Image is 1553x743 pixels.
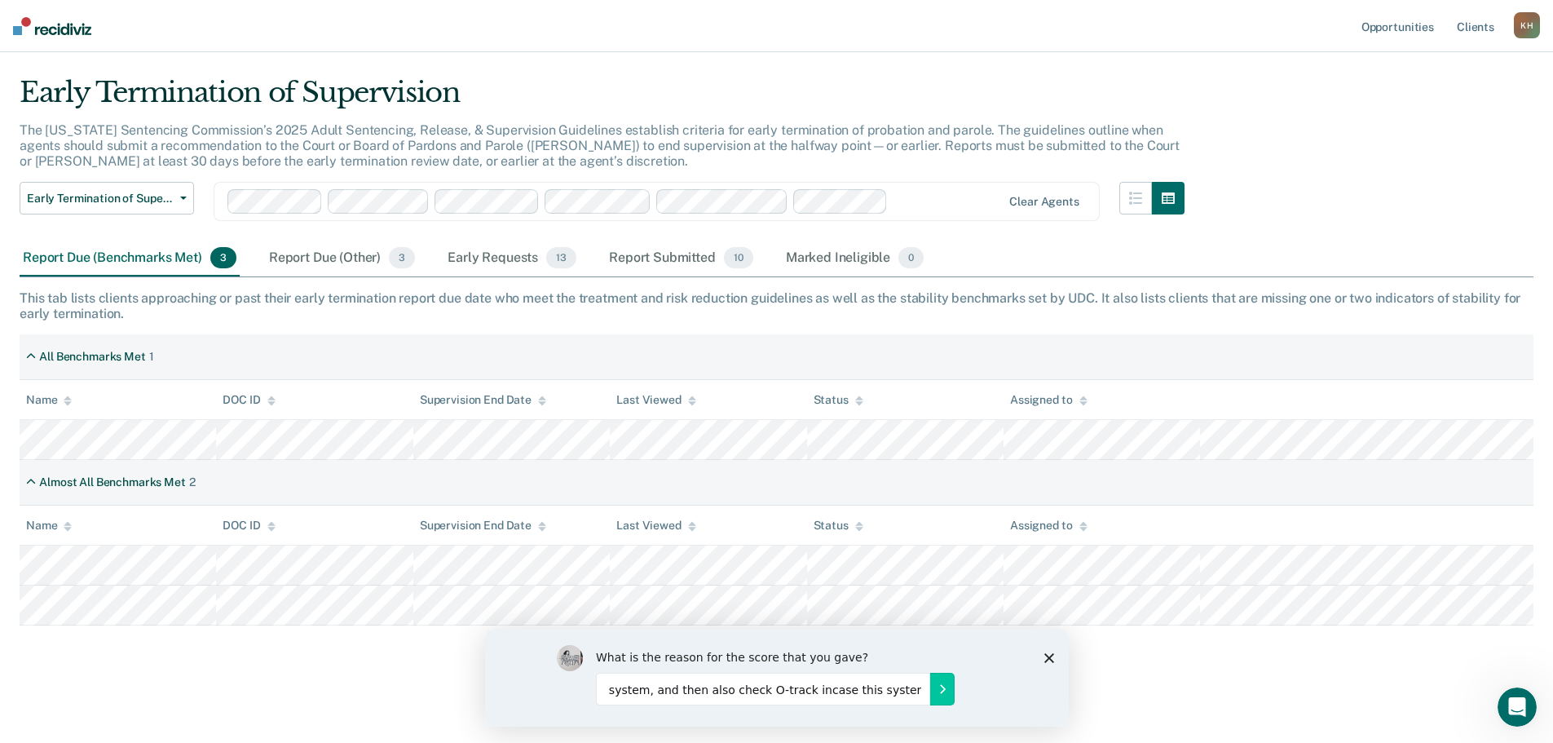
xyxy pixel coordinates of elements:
div: This tab lists clients approaching or past their early termination report due date who meet the t... [20,290,1533,321]
iframe: Intercom live chat [1498,688,1537,727]
div: Name [26,519,72,533]
div: Status [814,519,863,533]
div: Almost All Benchmarks Met [39,475,186,489]
img: Recidiviz [13,17,91,35]
span: 3 [210,247,236,268]
iframe: To enrich screen reader interactions, please activate Accessibility in Grammarly extension settings [485,629,1069,727]
button: KH [1514,12,1540,38]
div: Early Requests13 [444,241,580,276]
div: Supervision End Date [420,519,546,533]
div: Early Termination of Supervision [20,76,1185,122]
span: Early Termination of Supervision [27,192,174,206]
span: 13 [546,247,576,268]
div: K H [1514,12,1540,38]
div: Report Due (Benchmarks Met)3 [20,241,240,276]
p: The [US_STATE] Sentencing Commission’s 2025 Adult Sentencing, Release, & Supervision Guidelines e... [20,122,1180,169]
div: Report Submitted10 [606,241,757,276]
div: Report Due (Other)3 [266,241,418,276]
span: 10 [724,247,753,268]
div: Status [814,393,863,407]
div: 2 [189,475,196,489]
div: Marked Ineligible0 [783,241,928,276]
div: Supervision End Date [420,393,546,407]
span: 3 [389,247,415,268]
div: Almost All Benchmarks Met2 [20,469,202,496]
button: Early Termination of Supervision [20,182,194,214]
div: Name [26,393,72,407]
div: All Benchmarks Met1 [20,343,161,370]
div: Last Viewed [616,393,695,407]
div: Last Viewed [616,519,695,533]
div: DOC ID [223,393,275,407]
div: Assigned to [1010,519,1087,533]
div: Assigned to [1010,393,1087,407]
div: 1 [149,350,154,364]
div: DOC ID [223,519,275,533]
div: All Benchmarks Met [39,350,145,364]
span: 0 [898,247,924,268]
div: Clear agents [1009,195,1079,209]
